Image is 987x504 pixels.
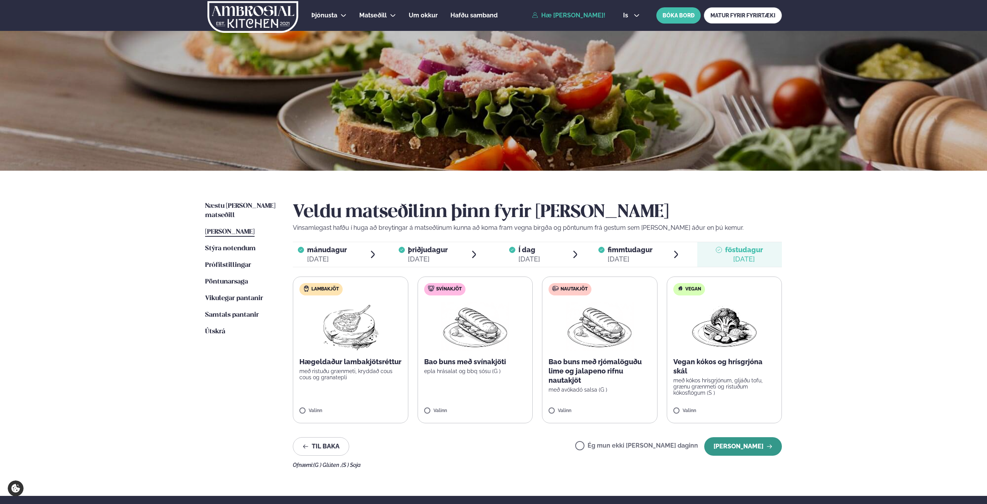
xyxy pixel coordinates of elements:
p: með avókadó salsa (G ) [549,387,651,393]
a: Útskrá [205,327,225,336]
span: is [623,12,630,19]
img: Vegan.png [690,302,758,351]
span: Samtals pantanir [205,312,259,318]
a: [PERSON_NAME] [205,227,255,237]
span: Matseðill [359,12,387,19]
span: fimmtudagur [608,246,652,254]
span: Lambakjöt [311,286,339,292]
span: Um okkur [409,12,438,19]
p: epla hrásalat og bbq sósu (G ) [424,368,527,374]
span: föstudagur [725,246,763,254]
button: is [617,12,646,19]
img: Lamb-Meat.png [316,302,385,351]
span: (S ) Soja [341,462,361,468]
img: Panini.png [566,302,634,351]
span: Vegan [685,286,701,292]
a: Næstu [PERSON_NAME] matseðill [205,202,277,220]
button: BÓKA BORÐ [656,7,701,24]
p: Hægeldaður lambakjötsréttur [299,357,402,367]
span: Hafðu samband [450,12,498,19]
div: [DATE] [307,255,347,264]
p: Vinsamlegast hafðu í huga að breytingar á matseðlinum kunna að koma fram vegna birgða og pöntunum... [293,223,782,232]
img: logo [207,1,299,33]
span: (G ) Glúten , [313,462,341,468]
p: Bao buns með svínakjöti [424,357,527,367]
a: Pöntunarsaga [205,277,248,287]
img: pork.svg [428,285,434,292]
a: Hæ [PERSON_NAME]! [532,12,605,19]
div: [DATE] [608,255,652,264]
span: Næstu [PERSON_NAME] matseðill [205,203,275,219]
span: Svínakjöt [436,286,462,292]
span: Þjónusta [311,12,337,19]
a: MATUR FYRIR FYRIRTÆKI [704,7,782,24]
a: Um okkur [409,11,438,20]
span: Prófílstillingar [205,262,251,268]
h2: Veldu matseðilinn þinn fyrir [PERSON_NAME] [293,202,782,223]
img: Vegan.svg [677,285,683,292]
a: Hafðu samband [450,11,498,20]
div: [DATE] [408,255,448,264]
img: Panini.png [441,302,509,351]
a: Prófílstillingar [205,261,251,270]
img: beef.svg [552,285,559,292]
div: [DATE] [725,255,763,264]
button: Til baka [293,437,349,456]
p: Bao buns með rjómalöguðu lime og jalapeno rifnu nautakjöt [549,357,651,385]
span: þriðjudagur [408,246,448,254]
a: Vikulegar pantanir [205,294,263,303]
button: [PERSON_NAME] [704,437,782,456]
a: Matseðill [359,11,387,20]
div: [DATE] [518,255,540,264]
img: Lamb.svg [303,285,309,292]
span: mánudagur [307,246,347,254]
div: Ofnæmi: [293,462,782,468]
span: Útskrá [205,328,225,335]
a: Þjónusta [311,11,337,20]
span: Pöntunarsaga [205,278,248,285]
span: Í dag [518,245,540,255]
p: með kókos hrísgrjónum, gljáðu tofu, grænu grænmeti og ristuðum kókosflögum (S ) [673,377,776,396]
p: Vegan kókos og hrísgrjóna skál [673,357,776,376]
a: Cookie settings [8,480,24,496]
span: Stýra notendum [205,245,256,252]
span: [PERSON_NAME] [205,229,255,235]
a: Stýra notendum [205,244,256,253]
p: með ristuðu grænmeti, kryddað cous cous og granatepli [299,368,402,380]
span: Nautakjöt [561,286,588,292]
a: Samtals pantanir [205,311,259,320]
span: Vikulegar pantanir [205,295,263,302]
